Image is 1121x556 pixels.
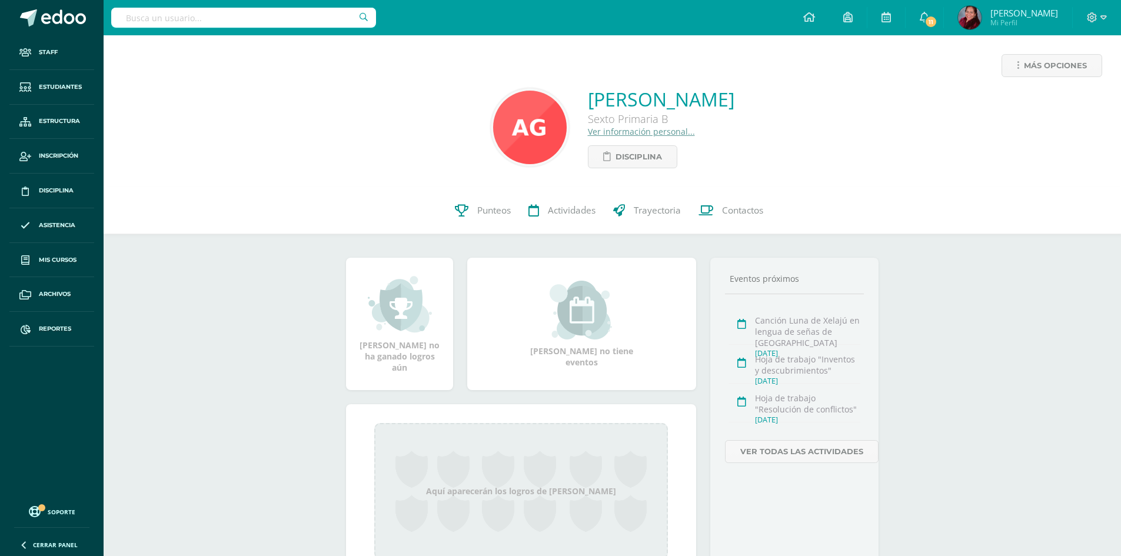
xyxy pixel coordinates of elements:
a: Trayectoria [604,187,690,234]
span: Cerrar panel [33,541,78,549]
div: Hoja de trabajo "Inventos y descubrimientos" [755,354,860,376]
span: Asistencia [39,221,75,230]
input: Busca un usuario... [111,8,376,28]
span: Reportes [39,324,71,334]
div: [PERSON_NAME] no ha ganado logros aún [358,275,441,373]
span: Archivos [39,289,71,299]
span: Soporte [48,508,75,516]
img: event_small.png [550,281,614,339]
span: Mi Perfil [990,18,1058,28]
img: 8ac4d1f7332c92b925131f49e41dd396.png [493,91,567,164]
a: [PERSON_NAME] [588,86,734,112]
a: Soporte [14,503,89,519]
a: Punteos [446,187,520,234]
a: Disciplina [9,174,94,208]
a: Estructura [9,105,94,139]
a: Ver todas las actividades [725,440,879,463]
a: Staff [9,35,94,70]
span: Disciplina [39,186,74,195]
a: Contactos [690,187,772,234]
a: Ver información personal... [588,126,695,137]
span: Mis cursos [39,255,76,265]
span: Estudiantes [39,82,82,92]
a: Mis cursos [9,243,94,278]
a: Disciplina [588,145,677,168]
span: Contactos [722,204,763,217]
div: Canción Luna de Xelajú en lengua de señas de [GEOGRAPHIC_DATA] [755,315,860,348]
span: Disciplina [616,146,662,168]
img: 00c1b1db20a3e38a90cfe610d2c2e2f3.png [958,6,982,29]
span: Inscripción [39,151,78,161]
a: Asistencia [9,208,94,243]
span: Staff [39,48,58,57]
div: Eventos próximos [725,273,864,284]
a: Estudiantes [9,70,94,105]
a: Actividades [520,187,604,234]
span: Trayectoria [634,204,681,217]
a: Reportes [9,312,94,347]
a: Más opciones [1002,54,1102,77]
a: Archivos [9,277,94,312]
div: [DATE] [755,415,860,425]
div: [PERSON_NAME] no tiene eventos [523,281,641,368]
div: [DATE] [755,376,860,386]
img: achievement_small.png [368,275,432,334]
span: [PERSON_NAME] [990,7,1058,19]
span: Más opciones [1024,55,1087,76]
span: Actividades [548,204,596,217]
div: Sexto Primaria B [588,112,734,126]
div: Hoja de trabajo "Resolución de conflictos" [755,392,860,415]
a: Inscripción [9,139,94,174]
span: Estructura [39,116,80,126]
span: 11 [924,15,937,28]
span: Punteos [477,204,511,217]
